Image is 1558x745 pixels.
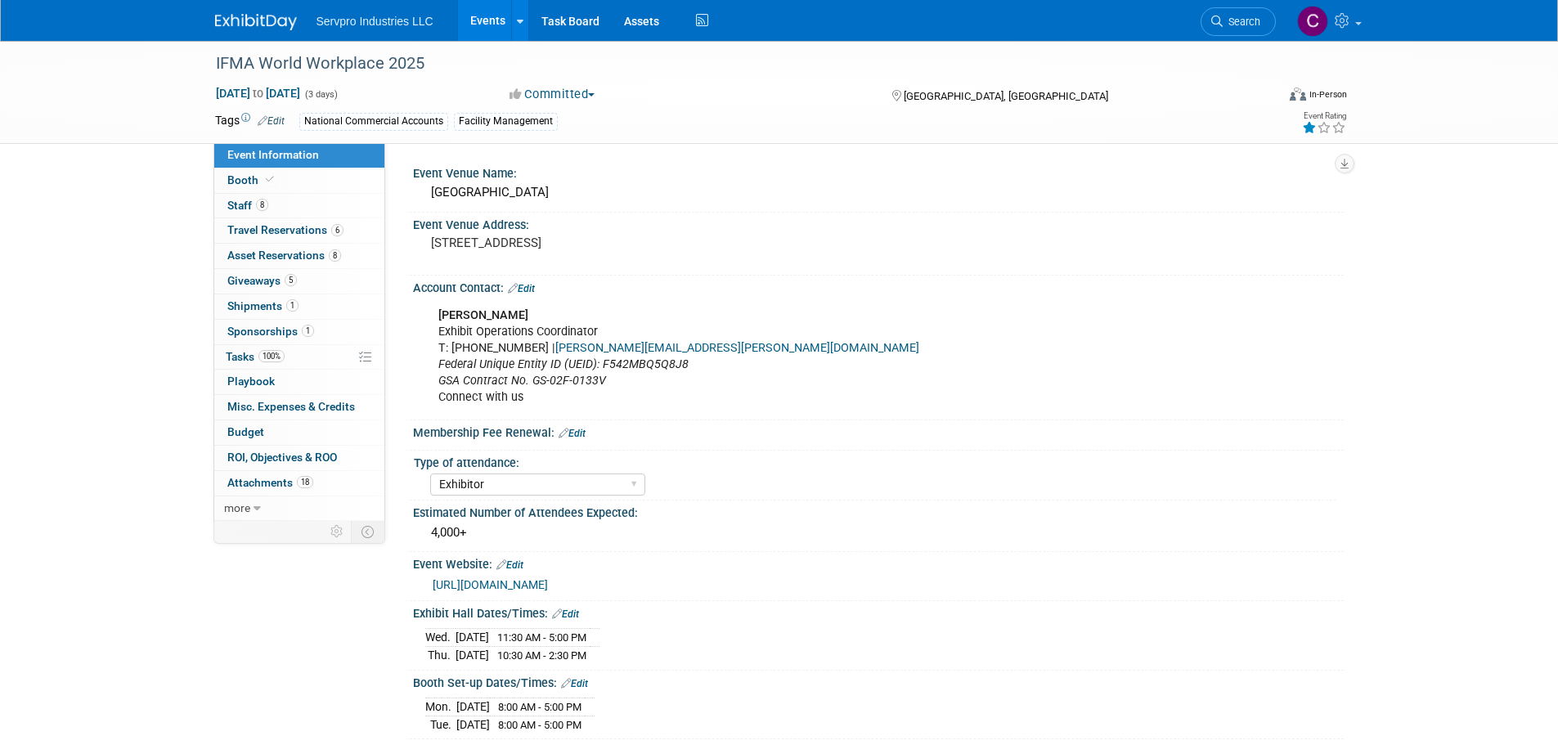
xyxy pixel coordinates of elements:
[323,521,352,542] td: Personalize Event Tab Strip
[214,420,384,445] a: Budget
[227,274,297,287] span: Giveaways
[215,14,297,30] img: ExhibitDay
[425,180,1331,205] div: [GEOGRAPHIC_DATA]
[413,671,1344,692] div: Booth Set-up Dates/Times:
[256,199,268,211] span: 8
[258,115,285,127] a: Edit
[351,521,384,542] td: Toggle Event Tabs
[215,86,301,101] span: [DATE] [DATE]
[317,15,433,28] span: Servpro Industries LLC
[413,500,1344,521] div: Estimated Number of Attendees Expected:
[214,244,384,268] a: Asset Reservations8
[413,213,1344,233] div: Event Venue Address:
[214,471,384,496] a: Attachments18
[497,649,586,662] span: 10:30 AM - 2:30 PM
[227,249,341,262] span: Asset Reservations
[413,161,1344,182] div: Event Venue Name:
[425,698,456,716] td: Mon.
[413,420,1344,442] div: Membership Fee Renewal:
[215,112,285,131] td: Tags
[425,646,456,663] td: Thu.
[413,552,1344,573] div: Event Website:
[425,716,456,733] td: Tue.
[286,299,299,312] span: 1
[226,350,285,363] span: Tasks
[227,173,277,186] span: Booth
[498,719,581,731] span: 8:00 AM - 5:00 PM
[227,199,268,212] span: Staff
[214,345,384,370] a: Tasks100%
[214,168,384,193] a: Booth
[258,350,285,362] span: 100%
[456,646,489,663] td: [DATE]
[224,501,250,514] span: more
[431,236,783,250] pre: [STREET_ADDRESS]
[1223,16,1260,28] span: Search
[329,249,341,262] span: 8
[303,89,338,100] span: (3 days)
[227,451,337,464] span: ROI, Objectives & ROO
[497,631,586,644] span: 11:30 AM - 5:00 PM
[214,294,384,319] a: Shipments1
[297,476,313,488] span: 18
[438,357,689,388] i: Federal Unique Entity ID (UEID): F542MBQ5Q8J8 GSA Contract No. GS-02F-0133V
[454,113,558,130] div: Facility Management
[498,701,581,713] span: 8:00 AM - 5:00 PM
[227,375,275,388] span: Playbook
[425,520,1331,545] div: 4,000+
[214,395,384,420] a: Misc. Expenses & Credits
[227,400,355,413] span: Misc. Expenses & Credits
[1309,88,1347,101] div: In-Person
[425,629,456,647] td: Wed.
[561,678,588,689] a: Edit
[214,446,384,470] a: ROI, Objectives & ROO
[227,425,264,438] span: Budget
[210,49,1251,79] div: IFMA World Workplace 2025
[227,148,319,161] span: Event Information
[299,113,448,130] div: National Commercial Accounts
[456,629,489,647] td: [DATE]
[214,218,384,243] a: Travel Reservations6
[1297,6,1328,37] img: Chris Chassagneux
[266,175,274,184] i: Booth reservation complete
[1201,7,1276,36] a: Search
[1290,88,1306,101] img: Format-Inperson.png
[214,370,384,394] a: Playbook
[456,698,490,716] td: [DATE]
[438,308,528,322] b: [PERSON_NAME]
[214,496,384,521] a: more
[508,283,535,294] a: Edit
[250,87,266,100] span: to
[1179,85,1348,110] div: Event Format
[214,320,384,344] a: Sponsorships1
[427,299,1164,414] div: Exhibit Operations Coordinator T: [PHONE_NUMBER] | Connect with us
[227,299,299,312] span: Shipments
[552,608,579,620] a: Edit
[214,194,384,218] a: Staff8
[413,276,1344,297] div: Account Contact:
[285,274,297,286] span: 5
[413,601,1344,622] div: Exhibit Hall Dates/Times:
[456,716,490,733] td: [DATE]
[414,451,1336,471] div: Type of attendance:
[331,224,343,236] span: 6
[227,325,314,338] span: Sponsorships
[214,143,384,168] a: Event Information
[504,86,601,103] button: Committed
[227,476,313,489] span: Attachments
[433,578,548,591] a: [URL][DOMAIN_NAME]
[227,223,343,236] span: Travel Reservations
[559,428,586,439] a: Edit
[302,325,314,337] span: 1
[904,90,1108,102] span: [GEOGRAPHIC_DATA], [GEOGRAPHIC_DATA]
[555,341,919,355] a: [PERSON_NAME][EMAIL_ADDRESS][PERSON_NAME][DOMAIN_NAME]
[1302,112,1346,120] div: Event Rating
[496,559,523,571] a: Edit
[214,269,384,294] a: Giveaways5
